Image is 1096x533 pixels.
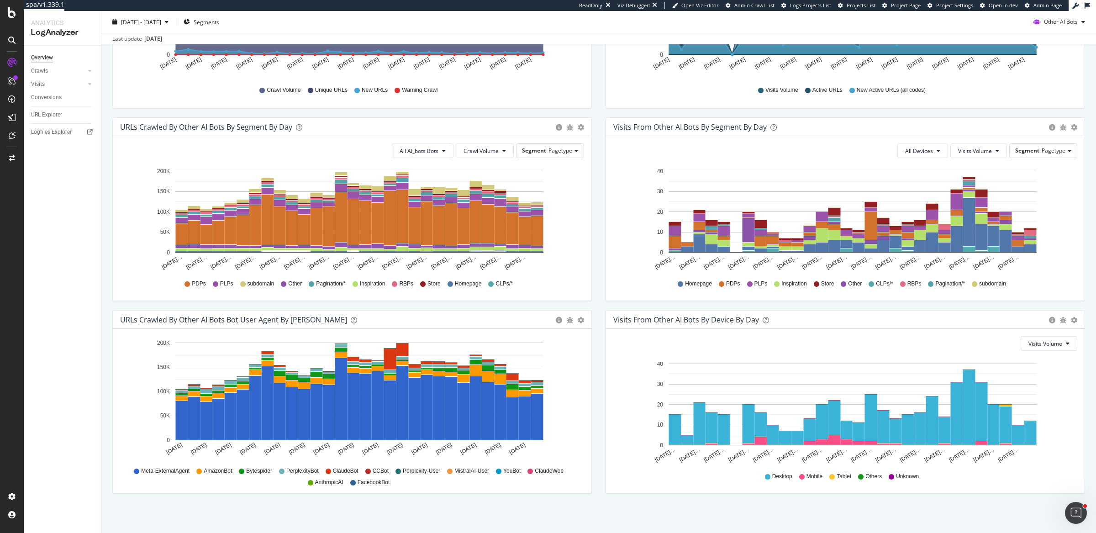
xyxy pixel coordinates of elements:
text: 200K [157,168,170,174]
text: [DATE] [210,56,228,70]
text: [DATE] [260,56,279,70]
a: URL Explorer [31,110,95,120]
span: Active URLs [812,86,843,94]
span: Others [865,473,882,480]
span: PLPs [220,280,233,288]
div: gear [1071,317,1077,323]
text: [DATE] [386,442,404,456]
span: PLPs [754,280,768,288]
div: URLs Crawled by Other AI Bots bot User Agent By [PERSON_NAME] [120,315,347,324]
text: [DATE] [484,442,502,456]
span: Pagination/* [935,280,965,288]
span: YouBot [503,467,521,475]
text: 40 [657,361,664,367]
text: [DATE] [263,442,281,456]
span: Store [427,280,441,288]
div: Conversions [31,93,62,102]
text: 40 [657,168,664,174]
span: Admin Page [1033,2,1062,9]
span: Other [288,280,302,288]
span: Warning Crawl [402,86,437,94]
text: [DATE] [438,56,456,70]
text: [DATE] [410,442,428,456]
button: Crawl Volume [456,143,514,158]
text: [DATE] [362,56,380,70]
a: Open in dev [980,2,1018,9]
text: 0 [660,442,663,449]
text: [DATE] [190,442,208,456]
a: Logs Projects List [781,2,831,9]
text: 20 [657,401,664,408]
div: gear [578,317,584,323]
span: Pagetype [548,147,572,154]
text: [DATE] [830,56,848,70]
text: [DATE] [855,56,874,70]
span: Pagetype [1042,147,1065,154]
span: Open Viz Editor [681,2,719,9]
text: 0 [660,52,663,58]
div: Analytics [31,18,94,27]
a: Admin Page [1025,2,1062,9]
text: 20 [657,209,664,215]
a: Crawls [31,66,85,76]
text: 100K [157,209,170,215]
span: FacebookBot [358,479,390,486]
span: Meta-ExternalAgent [141,467,190,475]
div: ReadOnly: [579,2,604,9]
text: 30 [657,381,664,387]
text: [DATE] [239,442,257,456]
svg: A chart. [613,358,1073,464]
text: [DATE] [413,56,431,70]
text: [DATE] [982,56,1000,70]
text: [DATE] [753,56,772,70]
div: circle-info [556,124,562,131]
span: CCBot [373,467,389,475]
text: [DATE] [312,442,331,456]
div: URL Explorer [31,110,62,120]
span: MistralAI-User [454,467,489,475]
div: bug [567,317,573,323]
span: Mobile [806,473,822,480]
text: 10 [657,229,664,235]
a: Open Viz Editor [672,2,719,9]
text: 0 [167,249,170,256]
span: [DATE] - [DATE] [121,18,161,26]
text: [DATE] [214,442,232,456]
span: PDPs [726,280,740,288]
button: Segments [180,15,223,29]
span: Unique URLs [315,86,348,94]
span: New URLs [362,86,388,94]
text: 150K [157,364,170,370]
text: 30 [657,188,664,195]
div: LogAnalyzer [31,27,94,38]
span: Pagination/* [316,280,346,288]
div: Last update [112,35,162,43]
div: Logfiles Explorer [31,127,72,137]
text: [DATE] [779,56,797,70]
span: RBPs [907,280,922,288]
button: Visits Volume [1021,336,1077,351]
text: [DATE] [288,442,306,456]
text: [DATE] [159,56,177,70]
div: Viz Debugger: [617,2,650,9]
text: [DATE] [906,56,924,70]
iframe: Intercom live chat [1065,502,1087,524]
div: A chart. [613,165,1073,271]
text: [DATE] [459,442,478,456]
span: Inspiration [360,280,385,288]
text: [DATE] [286,56,304,70]
span: Visits Volume [765,86,798,94]
text: [DATE] [489,56,507,70]
a: Admin Crawl List [726,2,775,9]
button: Other AI Bots [1030,15,1089,29]
div: circle-info [1049,317,1055,323]
div: Overview [31,53,53,63]
a: Project Settings [927,2,973,9]
a: Project Page [882,2,921,9]
text: [DATE] [957,56,975,70]
span: Crawl Volume [464,147,499,155]
text: [DATE] [337,56,355,70]
span: New Active URLs (all codes) [857,86,926,94]
text: [DATE] [652,56,670,70]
